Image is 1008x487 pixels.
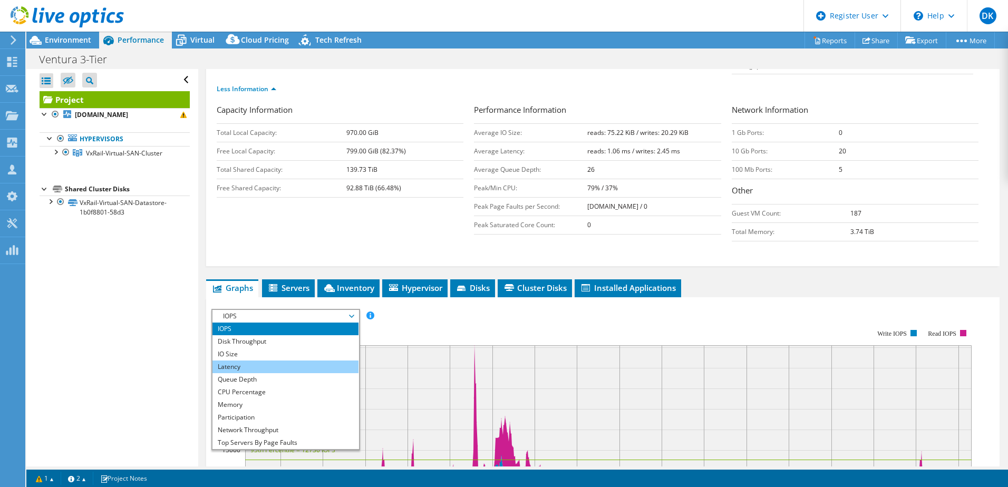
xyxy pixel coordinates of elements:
a: Export [897,32,946,48]
td: 100 Mb Ports: [732,160,839,179]
li: Queue Depth [212,373,358,386]
td: 1 Gb Ports: [732,123,839,142]
span: Hypervisor [387,283,442,293]
b: 3.74 TiB [850,227,874,236]
a: Reports [805,32,855,48]
a: 1 [28,472,61,485]
h3: Other [732,184,978,199]
li: Latency [212,361,358,373]
span: Performance [118,35,164,45]
b: 799.00 GiB (82.37%) [346,147,406,155]
div: Shared Cluster Disks [65,183,190,196]
h3: Network Information [732,104,978,118]
td: Free Shared Capacity: [217,179,346,197]
span: VxRail-Virtual-SAN-Cluster [86,149,162,158]
a: [DOMAIN_NAME] [40,108,190,122]
span: Servers [267,283,309,293]
b: 26 [587,165,595,174]
b: 139.73 TiB [346,165,377,174]
td: Free Local Capacity: [217,142,346,160]
td: Total Memory: [732,222,851,241]
a: VxRail-Virtual-SAN-Datastore-1b0f8801-58d3 [40,196,190,219]
td: Average Latency: [474,142,587,160]
b: [DOMAIN_NAME] / 0 [587,202,647,211]
b: 5 [839,165,842,174]
b: 79% / 37% [587,183,618,192]
text: 10000 [222,466,240,475]
a: Project Notes [93,472,154,485]
td: Peak/Min CPU: [474,179,587,197]
td: Peak Saturated Core Count: [474,216,587,234]
b: reads: 75.22 KiB / writes: 20.29 KiB [587,128,689,137]
b: 0 [587,220,591,229]
span: Virtual [190,35,215,45]
b: 970.00 GiB [346,128,379,137]
li: Network Throughput [212,424,358,436]
b: 187 [850,209,861,218]
b: [DOMAIN_NAME] [75,110,128,119]
td: Average Queue Depth: [474,160,587,179]
a: Hypervisors [40,132,190,146]
span: Tech Refresh [315,35,362,45]
li: Top Servers By Page Faults [212,436,358,449]
span: Disks [455,283,490,293]
td: 10 Gb Ports: [732,142,839,160]
li: CPU Percentage [212,386,358,398]
td: Total Local Capacity: [217,123,346,142]
h3: Capacity Information [217,104,463,118]
h1: Ventura 3-Tier [34,54,123,65]
a: Project [40,91,190,108]
span: Graphs [211,283,253,293]
li: Participation [212,411,358,424]
a: More [946,32,995,48]
span: IOPS [218,310,353,323]
b: 20 [839,147,846,155]
li: IO Size [212,348,358,361]
svg: \n [914,11,923,21]
text: Write IOPS [877,330,907,337]
a: Less Information [217,84,276,93]
span: Environment [45,35,91,45]
span: Installed Applications [580,283,676,293]
span: DK [980,7,996,24]
span: Cloud Pricing [241,35,289,45]
a: 2 [61,472,93,485]
a: VxRail-Virtual-SAN-Cluster [40,146,190,160]
text: Read IOPS [928,330,956,337]
b: reads: 1.06 ms / writes: 2.45 ms [587,147,680,155]
td: Total Shared Capacity: [217,160,346,179]
td: Average IO Size: [474,123,587,142]
li: Memory [212,398,358,411]
span: Inventory [323,283,374,293]
td: Guest VM Count: [732,204,851,222]
h3: Performance Information [474,104,721,118]
td: Peak Page Faults per Second: [474,197,587,216]
li: IOPS [212,323,358,335]
span: Cluster Disks [503,283,567,293]
a: Share [855,32,898,48]
li: Disk Throughput [212,335,358,348]
b: 0 [839,128,842,137]
b: 92.88 TiB (66.48%) [346,183,401,192]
